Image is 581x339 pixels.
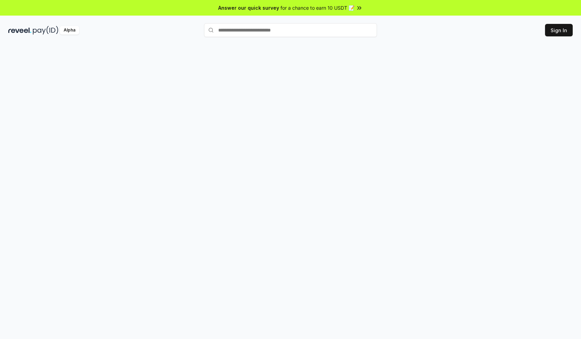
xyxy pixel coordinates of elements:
[545,24,573,36] button: Sign In
[60,26,79,35] div: Alpha
[280,4,354,11] span: for a chance to earn 10 USDT 📝
[218,4,279,11] span: Answer our quick survey
[33,26,58,35] img: pay_id
[8,26,31,35] img: reveel_dark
